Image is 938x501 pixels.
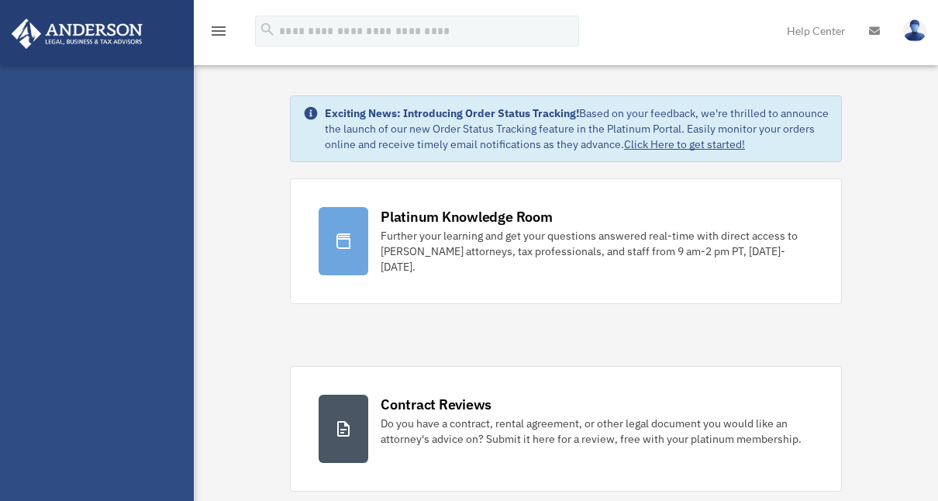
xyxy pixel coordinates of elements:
strong: Exciting News: Introducing Order Status Tracking! [325,106,579,120]
img: Anderson Advisors Platinum Portal [7,19,147,49]
div: Based on your feedback, we're thrilled to announce the launch of our new Order Status Tracking fe... [325,105,829,152]
div: Further your learning and get your questions answered real-time with direct access to [PERSON_NAM... [381,228,813,275]
a: Click Here to get started! [624,137,745,151]
img: User Pic [903,19,926,42]
i: menu [209,22,228,40]
div: Contract Reviews [381,395,491,414]
a: menu [209,27,228,40]
div: Do you have a contract, rental agreement, or other legal document you would like an attorney's ad... [381,416,813,447]
a: Platinum Knowledge Room Further your learning and get your questions answered real-time with dire... [290,178,842,304]
a: Contract Reviews Do you have a contract, rental agreement, or other legal document you would like... [290,366,842,492]
i: search [259,21,276,38]
div: Platinum Knowledge Room [381,207,553,226]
